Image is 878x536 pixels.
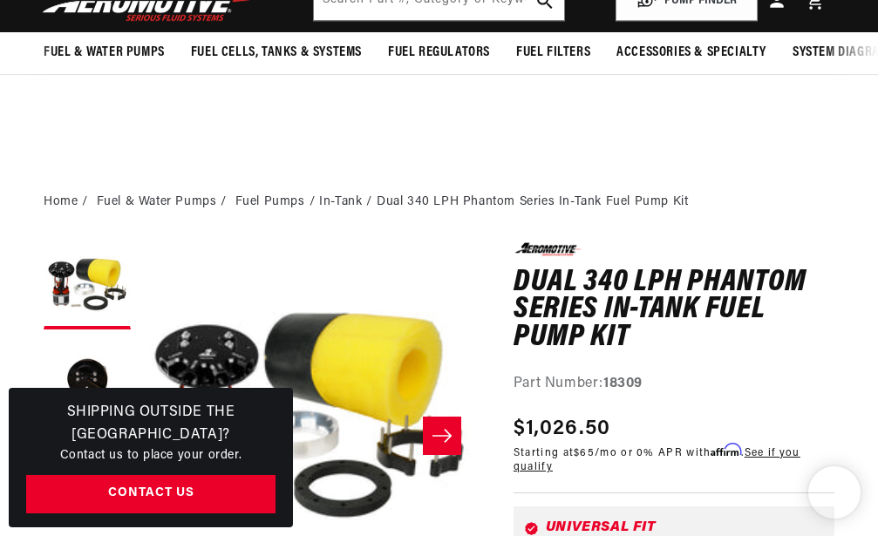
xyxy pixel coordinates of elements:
p: Starting at /mo or 0% APR with . [514,444,834,476]
div: Part Number: [514,373,834,396]
a: Fuel Pumps [235,193,305,212]
span: Affirm [711,444,741,457]
button: Slide right [423,417,461,455]
span: Accessories & Specialty [616,44,766,62]
strong: 18309 [603,377,643,390]
nav: breadcrumbs [44,193,834,212]
p: Contact us to place your order. [26,446,276,465]
div: Universal Fit [546,520,824,534]
h1: Dual 340 LPH Phantom Series In-Tank Fuel Pump Kit [514,269,834,352]
summary: Fuel Cells, Tanks & Systems [178,32,375,73]
summary: Fuel Regulators [375,32,503,73]
button: Load image 1 in gallery view [44,242,131,329]
a: Contact Us [26,475,276,514]
summary: Fuel & Water Pumps [31,32,178,73]
span: $1,026.50 [514,413,611,444]
li: Dual 340 LPH Phantom Series In-Tank Fuel Pump Kit [377,193,688,212]
span: Fuel Cells, Tanks & Systems [191,44,362,62]
li: In-Tank [319,193,377,212]
span: Fuel & Water Pumps [44,44,165,62]
summary: Accessories & Specialty [603,32,779,73]
a: Fuel & Water Pumps [97,193,217,212]
button: Load image 2 in gallery view [44,338,131,425]
span: $65 [574,448,595,458]
summary: Fuel Filters [503,32,603,73]
h3: Shipping Outside the [GEOGRAPHIC_DATA]? [26,402,276,446]
span: Fuel Filters [516,44,590,62]
span: Fuel Regulators [388,44,490,62]
a: Home [44,193,78,212]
